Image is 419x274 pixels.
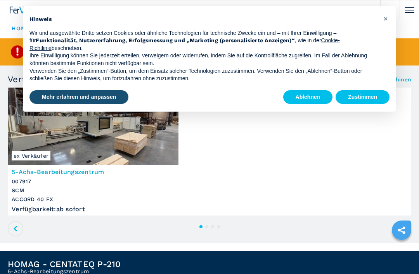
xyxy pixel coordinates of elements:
[29,90,128,104] button: Mehr erfahren und anpassen
[10,7,42,14] img: Ferwood
[383,14,388,23] span: ×
[29,29,377,52] p: Wir und ausgewählte Dritte setzen Cookies oder ähnliche Technologien für technische Zwecke ein un...
[8,260,121,269] h1: HOMAG - CENTATEQ P-210
[12,151,50,160] span: ex Verkäufer
[283,90,333,104] button: Ablehnen
[12,206,407,212] div: Verfügbarkeit : ab sofort
[29,37,340,51] a: Cookie-Richtlinie
[211,225,214,228] button: 3
[199,225,203,228] button: 1
[12,25,48,31] a: HOMEPAGE
[12,169,407,175] h3: 5-Achs-Bearbeitungszentrum
[400,0,419,20] button: Click to toggle menu
[8,88,411,216] a: 5-Achs-Bearbeitungszentrum SCM ACCORD 40 FXex Verkäufer5-Achs-Bearbeitungszentrum007917SCMACCORD ...
[10,44,25,60] img: SoldProduct
[36,37,295,43] strong: Funktionalität, Nutzererfahrung, Erfolgsmessung und „Marketing (personalisierte Anzeigen)“
[205,225,208,228] button: 2
[217,225,220,228] button: 4
[29,52,377,67] p: Ihre Einwilligung können Sie jederzeit erteilen, verweigern oder widerrufen, indem Sie auf die Ko...
[8,269,121,274] h2: 5-Achs-Bearbeitungszentrum
[29,67,377,83] p: Verwenden Sie den „Zustimmen“-Button, um dem Einsatz solcher Technologien zuzustimmen. Verwenden ...
[379,12,392,25] button: Schließen Sie diesen Hinweis
[29,16,377,23] h2: Hinweis
[336,90,390,104] button: Zustimmen
[8,75,232,84] h3: Verfügbare Produkte ähnlich dem verkauften Artikel
[12,177,407,204] h3: 007917 SCM ACCORD 40 FX
[8,88,178,165] img: 5-Achs-Bearbeitungszentrum SCM ACCORD 40 FX
[392,221,411,240] a: sharethis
